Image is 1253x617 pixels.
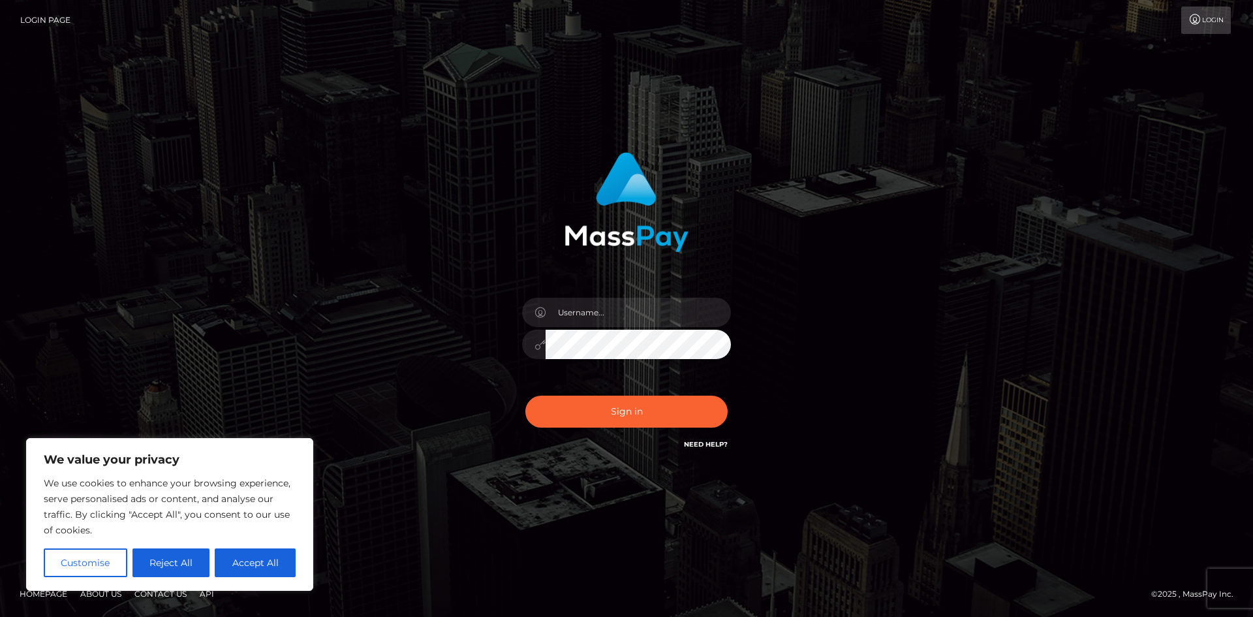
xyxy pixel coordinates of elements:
[194,584,219,604] a: API
[546,298,731,327] input: Username...
[20,7,70,34] a: Login Page
[132,548,210,577] button: Reject All
[565,152,688,252] img: MassPay Login
[26,438,313,591] div: We value your privacy
[44,475,296,538] p: We use cookies to enhance your browsing experience, serve personalised ads or content, and analys...
[14,584,72,604] a: Homepage
[525,396,728,428] button: Sign in
[1181,7,1231,34] a: Login
[44,548,127,577] button: Customise
[75,584,127,604] a: About Us
[684,440,728,449] a: Need Help?
[44,452,296,467] p: We value your privacy
[129,584,192,604] a: Contact Us
[215,548,296,577] button: Accept All
[1151,587,1243,601] div: © 2025 , MassPay Inc.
